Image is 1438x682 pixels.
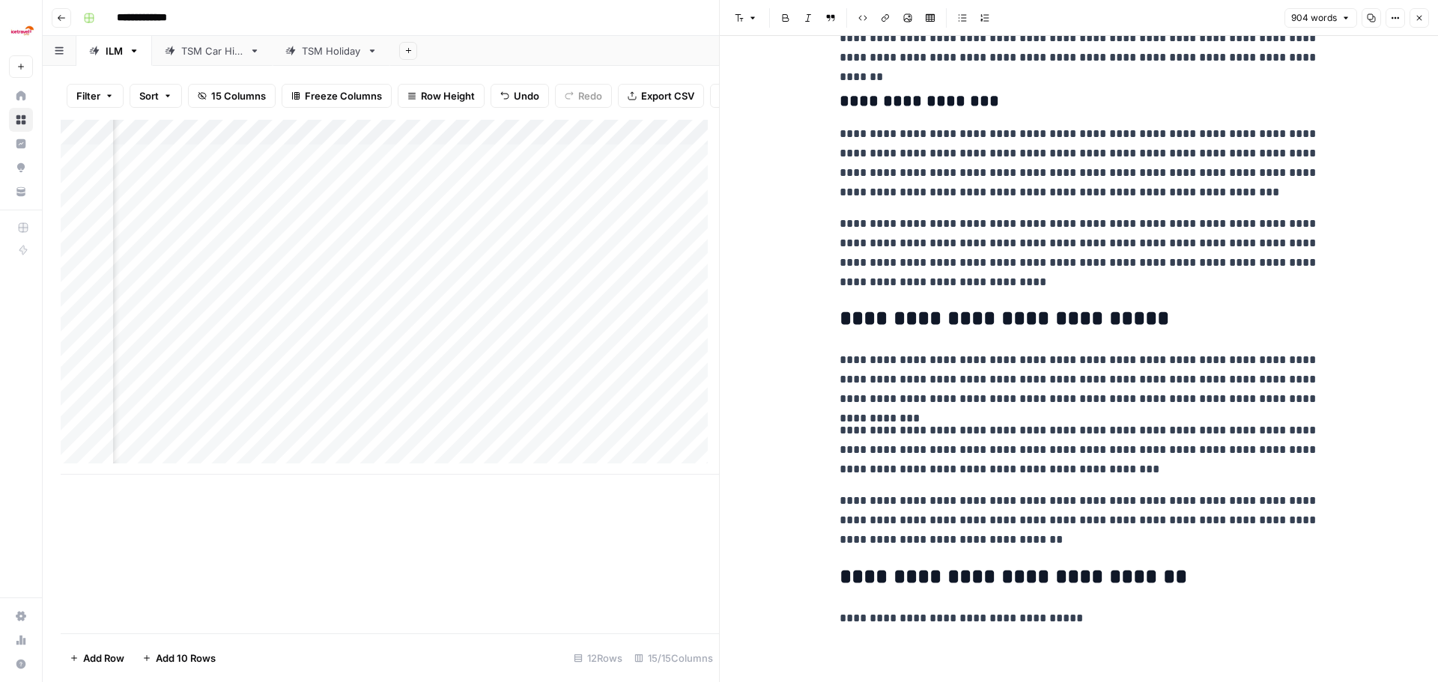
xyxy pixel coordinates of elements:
[152,36,273,66] a: TSM Car Hire
[491,84,549,108] button: Undo
[618,84,704,108] button: Export CSV
[9,84,33,108] a: Home
[421,88,475,103] span: Row Height
[9,108,33,132] a: Browse
[9,180,33,204] a: Your Data
[76,36,152,66] a: ILM
[305,88,382,103] span: Freeze Columns
[1284,8,1357,28] button: 904 words
[514,88,539,103] span: Undo
[578,88,602,103] span: Redo
[9,156,33,180] a: Opportunities
[106,43,123,58] div: ILM
[302,43,361,58] div: TSM Holiday
[628,646,719,670] div: 15/15 Columns
[568,646,628,670] div: 12 Rows
[9,17,36,44] img: Ice Travel Group Logo
[130,84,182,108] button: Sort
[398,84,485,108] button: Row Height
[156,651,216,666] span: Add 10 Rows
[211,88,266,103] span: 15 Columns
[61,646,133,670] button: Add Row
[139,88,159,103] span: Sort
[282,84,392,108] button: Freeze Columns
[9,604,33,628] a: Settings
[133,646,225,670] button: Add 10 Rows
[641,88,694,103] span: Export CSV
[76,88,100,103] span: Filter
[273,36,390,66] a: TSM Holiday
[9,132,33,156] a: Insights
[67,84,124,108] button: Filter
[9,628,33,652] a: Usage
[9,652,33,676] button: Help + Support
[188,84,276,108] button: 15 Columns
[1291,11,1337,25] span: 904 words
[83,651,124,666] span: Add Row
[9,12,33,49] button: Workspace: Ice Travel Group
[555,84,612,108] button: Redo
[181,43,243,58] div: TSM Car Hire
